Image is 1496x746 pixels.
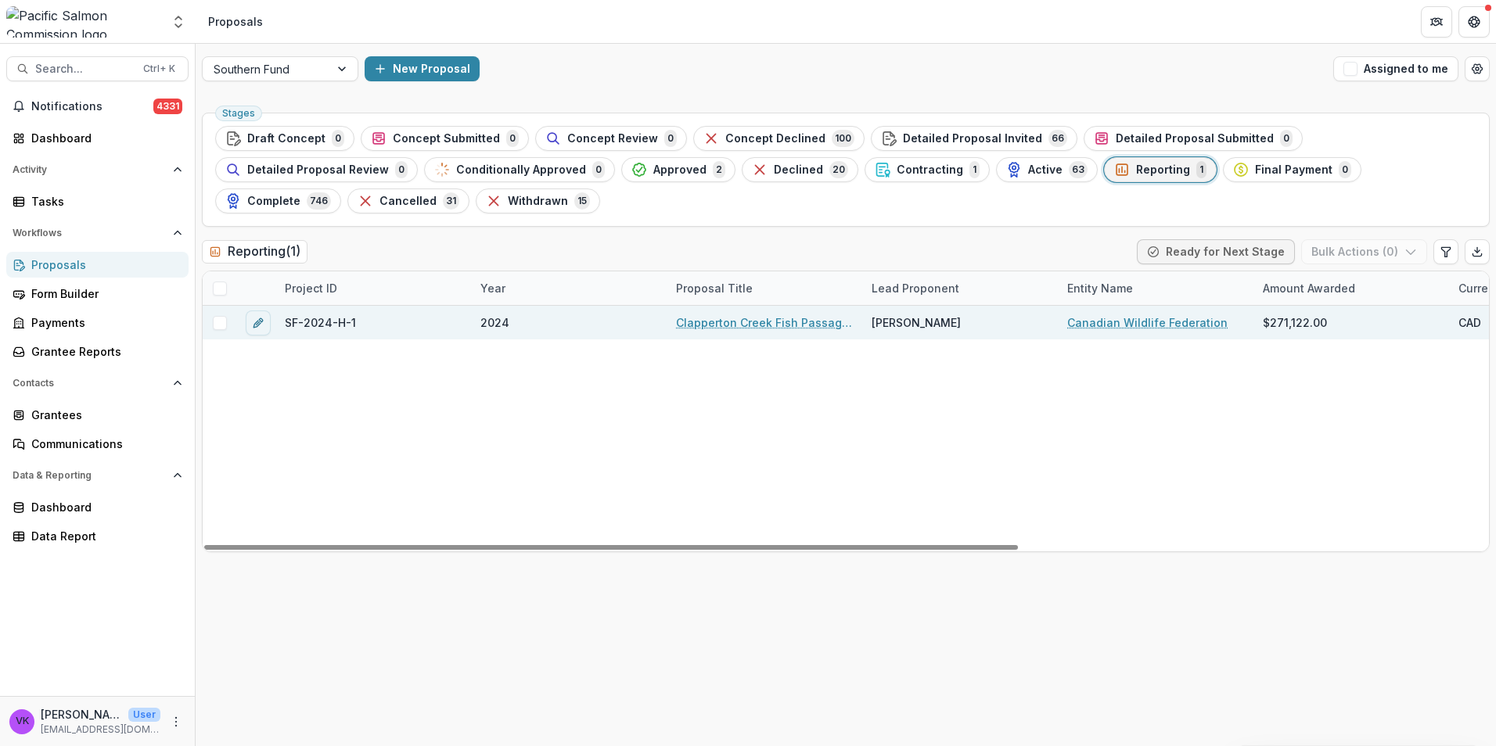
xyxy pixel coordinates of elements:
[31,436,176,452] div: Communications
[247,132,325,145] span: Draft Concept
[424,157,615,182] button: Conditionally Approved0
[742,157,858,182] button: Declined20
[903,132,1042,145] span: Detailed Proposal Invited
[208,13,263,30] div: Proposals
[1136,163,1190,177] span: Reporting
[222,108,255,119] span: Stages
[31,193,176,210] div: Tasks
[41,723,160,737] p: [EMAIL_ADDRESS][DOMAIN_NAME]
[140,60,178,77] div: Ctrl + K
[1196,161,1207,178] span: 1
[567,132,658,145] span: Concept Review
[1048,130,1067,147] span: 66
[247,195,300,208] span: Complete
[1255,163,1332,177] span: Final Payment
[1465,239,1490,264] button: Export table data
[574,192,590,210] span: 15
[6,56,189,81] button: Search...
[897,163,963,177] span: Contracting
[31,343,176,360] div: Grantee Reports
[829,161,848,178] span: 20
[6,339,189,364] a: Grantee Reports
[347,188,469,213] button: Cancelled31
[1028,163,1063,177] span: Active
[480,314,509,331] span: 2024
[508,195,568,208] span: Withdrawn
[1301,239,1427,264] button: Bulk Actions (0)
[16,716,29,726] div: Victor Keong
[275,271,471,305] div: Project ID
[31,100,153,113] span: Notifications
[332,130,344,147] span: 0
[275,280,347,296] div: Project ID
[1465,56,1490,81] button: Open table manager
[471,280,515,296] div: Year
[1058,271,1253,305] div: Entity Name
[1333,56,1458,81] button: Assigned to me
[676,314,853,331] a: Clapperton Creek Fish Passage Restoration Project
[865,157,990,182] button: Contracting1
[167,712,185,731] button: More
[202,10,269,33] nav: breadcrumb
[379,195,437,208] span: Cancelled
[128,708,160,722] p: User
[6,94,189,119] button: Notifications4331
[365,56,480,81] button: New Proposal
[31,130,176,146] div: Dashboard
[307,192,331,210] span: 746
[6,494,189,520] a: Dashboard
[1433,239,1458,264] button: Edit table settings
[862,271,1058,305] div: Lead Proponent
[1421,6,1452,38] button: Partners
[6,431,189,457] a: Communications
[6,281,189,307] a: Form Builder
[1263,314,1327,331] span: $271,122.00
[215,188,341,213] button: Complete746
[167,6,189,38] button: Open entity switcher
[667,280,762,296] div: Proposal Title
[1280,130,1293,147] span: 0
[667,271,862,305] div: Proposal Title
[215,157,418,182] button: Detailed Proposal Review0
[653,163,707,177] span: Approved
[996,157,1098,182] button: Active63
[153,99,182,114] span: 4331
[31,407,176,423] div: Grantees
[664,130,677,147] span: 0
[6,221,189,246] button: Open Workflows
[832,130,854,147] span: 100
[6,188,189,214] a: Tasks
[1116,132,1274,145] span: Detailed Proposal Submitted
[215,126,354,151] button: Draft Concept0
[6,252,189,278] a: Proposals
[13,228,167,239] span: Workflows
[41,706,122,723] p: [PERSON_NAME]
[31,256,176,273] div: Proposals
[443,192,459,210] span: 31
[247,163,389,177] span: Detailed Proposal Review
[725,132,825,145] span: Concept Declined
[6,310,189,335] a: Payments
[456,163,586,177] span: Conditionally Approved
[393,132,500,145] span: Concept Submitted
[774,163,823,177] span: Declined
[31,285,176,302] div: Form Builder
[872,314,961,331] span: [PERSON_NAME]
[6,402,189,428] a: Grantees
[1084,126,1303,151] button: Detailed Proposal Submitted0
[395,161,408,178] span: 0
[862,280,969,296] div: Lead Proponent
[1253,271,1449,305] div: Amount Awarded
[6,523,189,549] a: Data Report
[535,126,687,151] button: Concept Review0
[476,188,600,213] button: Withdrawn15
[471,271,667,305] div: Year
[713,161,725,178] span: 2
[1104,157,1217,182] button: Reporting1
[1253,280,1365,296] div: Amount Awarded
